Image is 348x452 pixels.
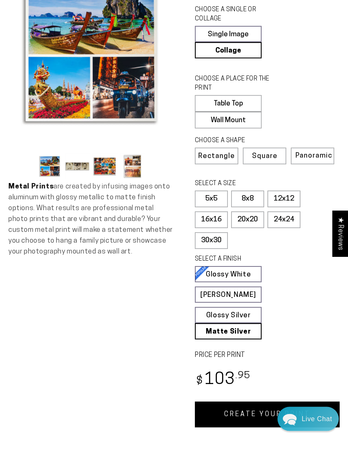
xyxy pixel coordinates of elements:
[93,154,118,179] button: Load image 3 in gallery view
[332,211,348,257] div: Click to open Judge.me floating reviews tab
[8,183,53,191] strong: Metal Prints
[195,287,262,303] a: [PERSON_NAME]
[195,6,278,24] legend: CHOOSE A SINGLE OR COLLAGE
[267,212,300,229] label: 24x24
[231,212,264,229] label: 20x20
[231,191,264,208] label: 8x8
[295,153,332,160] span: Panoramic
[195,372,250,389] bdi: 103
[195,26,262,43] a: Single Image
[195,324,262,340] a: Matte Silver
[195,307,262,324] a: Glossy Silver
[195,255,278,264] legend: SELECT A FINISH
[195,212,228,229] label: 16x16
[195,95,262,112] label: Table Top
[195,75,278,93] legend: CHOOSE A PLACE FOR THE PRINT
[277,407,339,431] div: Chat widget toggle
[8,183,173,256] span: are created by infusing images onto aluminum with glossy metallic to matte finish options. What r...
[195,351,340,361] label: PRICE PER PRINT
[64,239,113,244] a: We run onRe:amaze
[195,402,340,428] a: CREATE YOUR PRINT
[195,43,262,59] a: Collage
[252,153,277,160] span: Square
[195,191,228,208] label: 5x5
[198,153,235,160] span: Rectangle
[155,254,171,266] button: Reply
[195,112,262,129] label: Wall Mount
[195,266,262,283] a: Glossy White
[120,154,145,179] button: Load image 4 in gallery view
[52,46,164,54] p: Can I view my photo with different finishes?
[38,154,63,179] button: Load image 1 in gallery view
[267,191,300,208] label: 12x12
[302,407,332,431] div: Contact Us Directly
[63,15,114,21] span: Away until [DATE]
[65,154,90,179] button: Load image 2 in gallery view
[195,180,278,189] legend: SELECT A SIZE
[89,238,113,244] span: Re:amaze
[4,62,172,69] div: [DATE] 9:34 PM · Sent
[195,137,278,146] legend: CHOOSE A SHAPE
[196,376,203,387] span: $
[6,6,21,7] a: Back
[195,233,228,249] label: 30x30
[235,372,250,381] sup: .95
